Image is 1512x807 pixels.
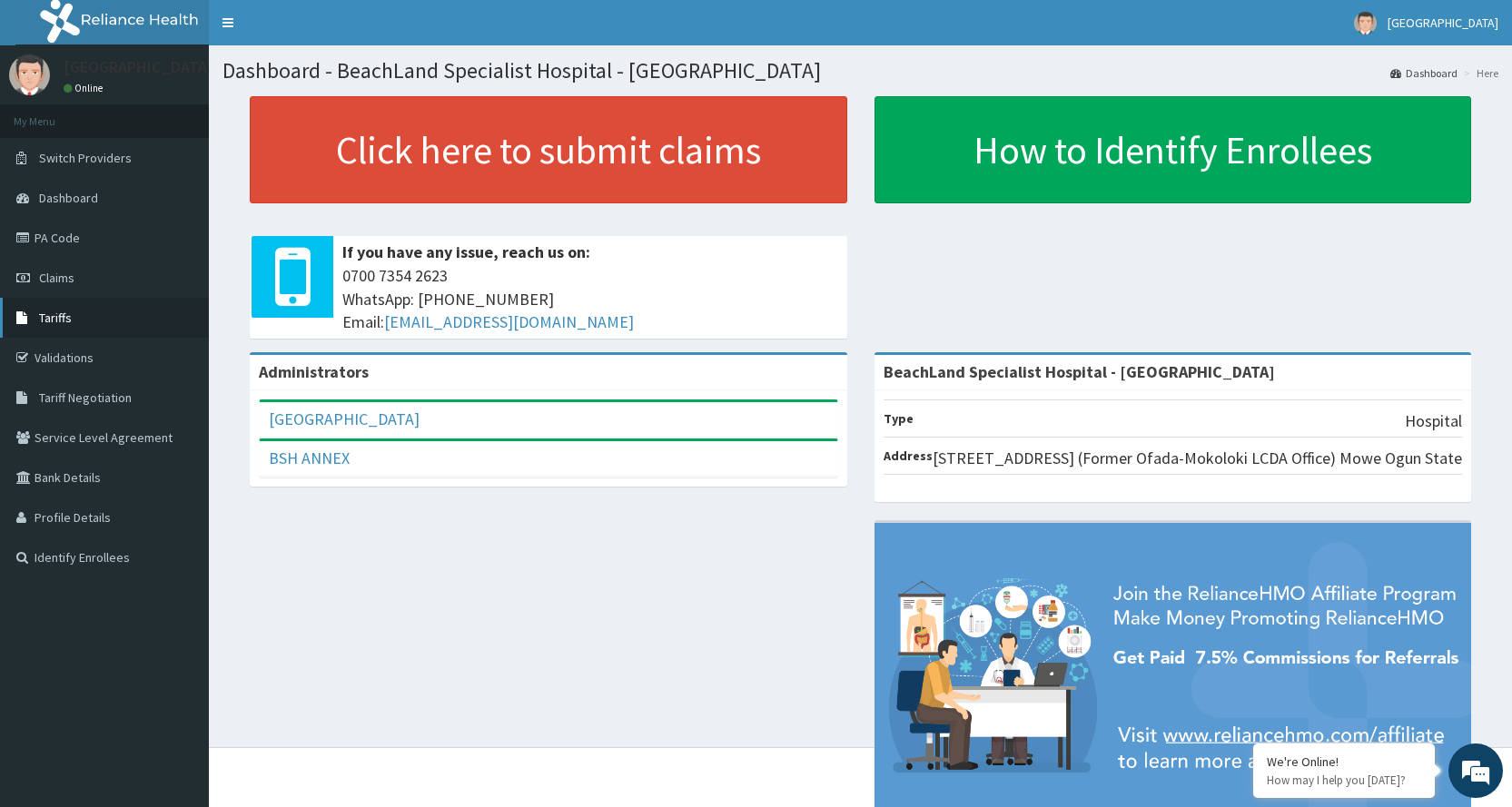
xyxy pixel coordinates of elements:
[384,311,634,332] a: [EMAIL_ADDRESS][DOMAIN_NAME]
[269,448,350,468] a: BSH ANNEX
[875,96,1472,203] a: How to Identify Enrollees
[250,96,847,203] a: Click here to submit claims
[884,448,933,464] b: Address
[39,190,98,206] span: Dashboard
[1388,15,1498,31] span: [GEOGRAPHIC_DATA]
[39,310,72,326] span: Tariffs
[64,59,213,75] p: [GEOGRAPHIC_DATA]
[1405,409,1462,433] p: Hospital
[39,389,132,406] span: Tariff Negotiation
[1390,65,1458,81] a: Dashboard
[933,447,1462,470] p: [STREET_ADDRESS] (Former Ofada-Mokoloki LCDA Office) Mowe Ogun State
[39,270,74,286] span: Claims
[9,54,50,95] img: User Image
[884,361,1275,382] strong: BeachLand Specialist Hospital - [GEOGRAPHIC_DATA]
[222,59,1498,83] h1: Dashboard - BeachLand Specialist Hospital - [GEOGRAPHIC_DATA]
[1267,753,1421,770] div: We're Online!
[1354,12,1377,34] img: User Image
[64,82,107,94] a: Online
[1459,65,1498,81] li: Here
[259,361,369,382] b: Administrators
[342,264,838,334] span: 0700 7354 2623 WhatsApp: [PHONE_NUMBER] Email:
[342,241,590,262] b: If you have any issue, reach us on:
[39,150,132,166] span: Switch Providers
[884,410,914,427] b: Type
[1267,773,1421,788] p: How may I help you today?
[269,408,420,429] a: [GEOGRAPHIC_DATA]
